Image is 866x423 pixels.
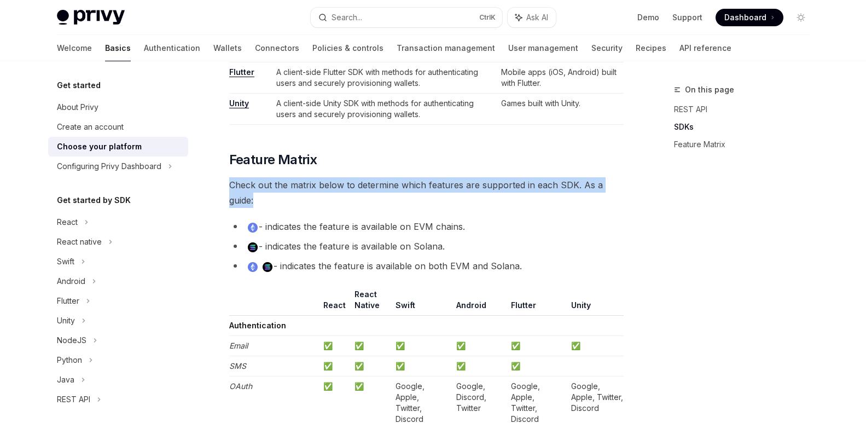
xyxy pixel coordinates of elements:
[636,35,666,61] a: Recipes
[507,289,567,316] th: Flutter
[674,118,818,136] a: SDKs
[57,120,124,134] div: Create an account
[105,35,131,61] a: Basics
[332,11,362,24] div: Search...
[311,8,502,27] button: Search...CtrlK
[48,137,188,157] a: Choose your platform
[57,194,131,207] h5: Get started by SDK
[674,136,818,153] a: Feature Matrix
[391,336,452,356] td: ✅
[497,62,624,94] td: Mobile apps (iOS, Android) built with Flutter.
[508,8,556,27] button: Ask AI
[57,373,74,386] div: Java
[57,393,90,406] div: REST API
[507,356,567,376] td: ✅
[497,94,624,125] td: Games built with Unity.
[57,10,125,25] img: light logo
[507,336,567,356] td: ✅
[229,321,286,330] strong: Authentication
[479,13,496,22] span: Ctrl K
[350,289,391,316] th: React Native
[452,289,507,316] th: Android
[672,12,702,23] a: Support
[567,336,623,356] td: ✅
[57,216,78,229] div: React
[452,356,507,376] td: ✅
[229,151,317,169] span: Feature Matrix
[57,101,98,114] div: About Privy
[272,94,496,125] td: A client-side Unity SDK with methods for authenticating users and securely provisioning wallets.
[229,219,624,234] li: - indicates the feature is available on EVM chains.
[57,334,86,347] div: NodeJS
[567,289,623,316] th: Unity
[57,35,92,61] a: Welcome
[508,35,578,61] a: User management
[312,35,383,61] a: Policies & controls
[248,223,258,233] img: ethereum.png
[57,314,75,327] div: Unity
[57,79,101,92] h5: Get started
[229,258,624,274] li: - indicates the feature is available on both EVM and Solana.
[724,12,766,23] span: Dashboard
[57,160,161,173] div: Configuring Privy Dashboard
[591,35,623,61] a: Security
[397,35,495,61] a: Transaction management
[57,235,102,248] div: React native
[637,12,659,23] a: Demo
[685,83,734,96] span: On this page
[144,35,200,61] a: Authentication
[229,361,246,370] em: SMS
[229,239,624,254] li: - indicates the feature is available on Solana.
[391,356,452,376] td: ✅
[48,97,188,117] a: About Privy
[57,354,82,367] div: Python
[213,35,242,61] a: Wallets
[229,341,248,350] em: Email
[57,255,74,268] div: Swift
[452,336,507,356] td: ✅
[248,262,258,272] img: ethereum.png
[674,101,818,118] a: REST API
[350,356,391,376] td: ✅
[248,242,258,252] img: solana.png
[57,275,85,288] div: Android
[526,12,548,23] span: Ask AI
[48,117,188,137] a: Create an account
[255,35,299,61] a: Connectors
[319,336,351,356] td: ✅
[792,9,810,26] button: Toggle dark mode
[229,177,624,208] span: Check out the matrix below to determine which features are supported in each SDK. As a guide:
[263,262,272,272] img: solana.png
[716,9,783,26] a: Dashboard
[319,289,351,316] th: React
[57,294,79,308] div: Flutter
[229,98,249,108] a: Unity
[319,356,351,376] td: ✅
[229,67,254,77] a: Flutter
[350,336,391,356] td: ✅
[57,140,142,153] div: Choose your platform
[272,62,496,94] td: A client-side Flutter SDK with methods for authenticating users and securely provisioning wallets.
[229,381,252,391] em: OAuth
[679,35,731,61] a: API reference
[391,289,452,316] th: Swift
